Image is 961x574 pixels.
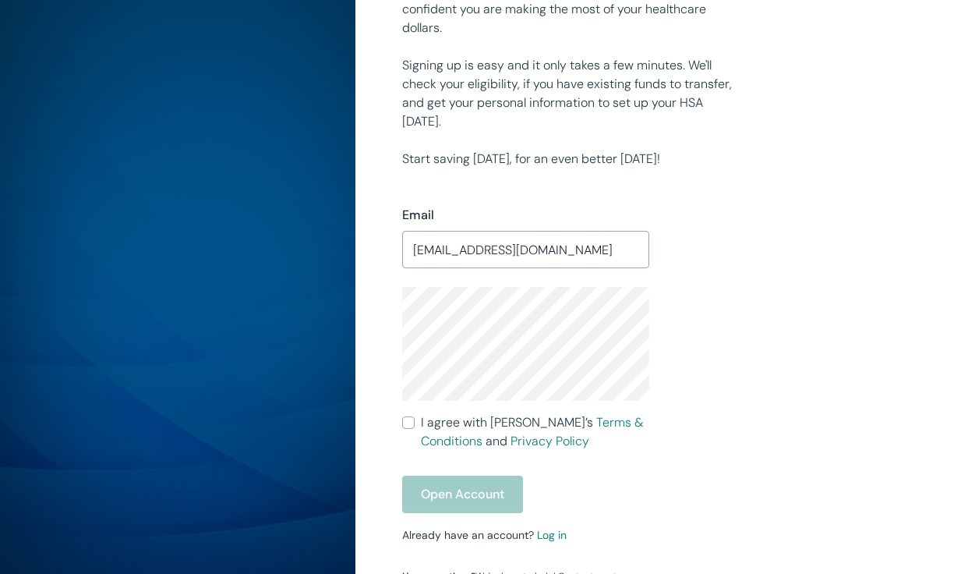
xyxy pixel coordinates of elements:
span: I agree with [PERSON_NAME]’s and [421,413,648,451]
label: Email [402,206,434,225]
a: Privacy Policy [511,433,589,449]
small: Already have an account? [402,528,567,542]
p: Signing up is easy and it only takes a few minutes. We'll check your eligibility, if you have exi... [402,56,737,131]
a: Log in [537,528,567,542]
p: Start saving [DATE], for an even better [DATE]! [402,150,737,168]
